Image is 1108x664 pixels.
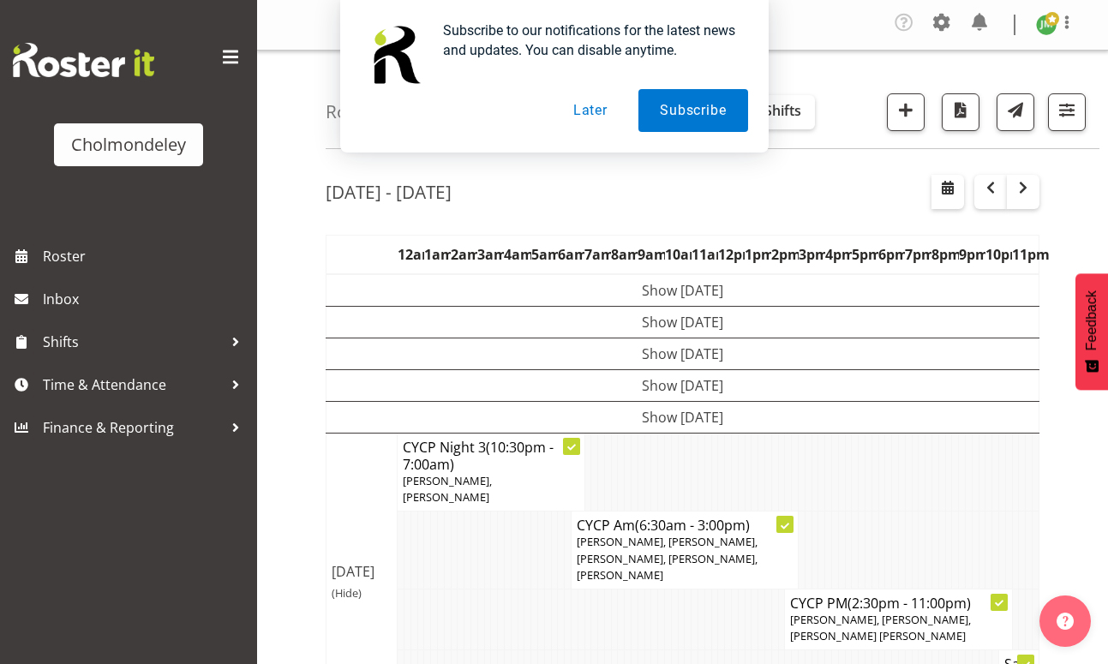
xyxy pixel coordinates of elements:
[403,439,578,473] h4: CYCP Night 3
[43,372,223,398] span: Time & Attendance
[1057,613,1074,630] img: help-xxl-2.png
[635,516,750,535] span: (6:30am - 3:00pm)
[931,236,958,275] th: 8pm
[665,236,692,275] th: 10am
[558,236,584,275] th: 6am
[799,236,825,275] th: 3pm
[326,402,1039,434] td: Show [DATE]
[1075,273,1108,390] button: Feedback - Show survey
[771,236,798,275] th: 2pm
[584,236,611,275] th: 7am
[931,175,964,209] button: Select a specific date within the roster.
[477,236,504,275] th: 3am
[577,517,793,534] h4: CYCP Am
[790,612,971,643] span: [PERSON_NAME], [PERSON_NAME], [PERSON_NAME] [PERSON_NAME]
[403,438,554,474] span: (10:30pm - 7:00am)
[638,89,747,132] button: Subscribe
[852,236,878,275] th: 5pm
[959,236,985,275] th: 9pm
[745,236,771,275] th: 1pm
[43,286,249,312] span: Inbox
[1084,290,1099,350] span: Feedback
[326,307,1039,338] td: Show [DATE]
[43,329,223,355] span: Shifts
[361,21,429,89] img: notification icon
[531,236,558,275] th: 5am
[878,236,905,275] th: 6pm
[326,338,1039,370] td: Show [DATE]
[398,236,424,275] th: 12am
[790,595,1006,612] h4: CYCP PM
[905,236,931,275] th: 7pm
[403,473,492,505] span: [PERSON_NAME], [PERSON_NAME]
[692,236,718,275] th: 11am
[326,370,1039,402] td: Show [DATE]
[326,181,452,203] h2: [DATE] - [DATE]
[332,585,362,601] span: (Hide)
[638,236,664,275] th: 9am
[847,594,971,613] span: (2:30pm - 11:00pm)
[577,534,758,582] span: [PERSON_NAME], [PERSON_NAME], [PERSON_NAME], [PERSON_NAME], [PERSON_NAME]
[985,236,1012,275] th: 10pm
[825,236,852,275] th: 4pm
[451,236,477,275] th: 2am
[552,89,629,132] button: Later
[611,236,638,275] th: 8am
[504,236,530,275] th: 4am
[43,243,249,269] span: Roster
[326,274,1039,307] td: Show [DATE]
[429,21,748,60] div: Subscribe to our notifications for the latest news and updates. You can disable anytime.
[1012,236,1039,275] th: 11pm
[424,236,451,275] th: 1am
[718,236,745,275] th: 12pm
[43,415,223,440] span: Finance & Reporting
